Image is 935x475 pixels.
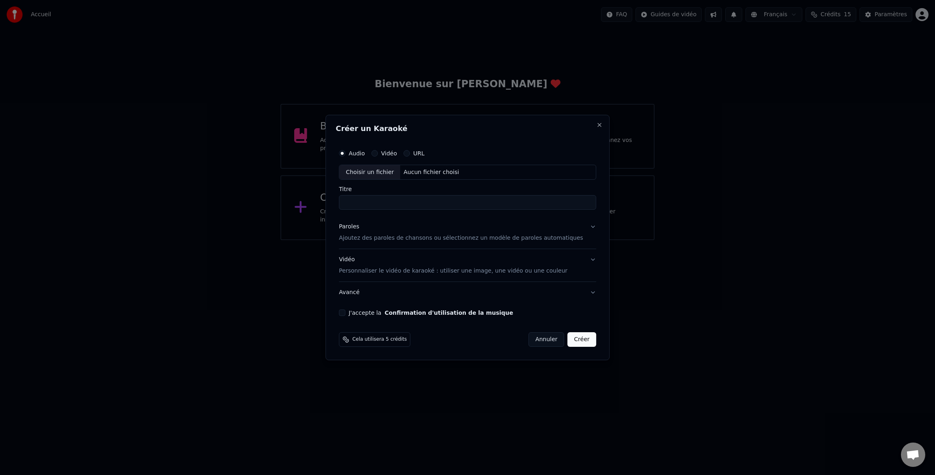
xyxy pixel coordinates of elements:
[528,332,564,347] button: Annuler
[339,165,400,180] div: Choisir un fichier
[339,267,567,275] p: Personnaliser le vidéo de karaoké : utiliser une image, une vidéo ou une couleur
[339,256,567,275] div: Vidéo
[349,310,513,316] label: J'accepte la
[568,332,596,347] button: Créer
[381,150,397,156] label: Vidéo
[385,310,513,316] button: J'accepte la
[339,234,583,243] p: Ajoutez des paroles de chansons ou sélectionnez un modèle de paroles automatiques
[349,150,365,156] label: Audio
[339,217,596,249] button: ParolesAjoutez des paroles de chansons ou sélectionnez un modèle de paroles automatiques
[401,168,463,176] div: Aucun fichier choisi
[339,187,596,192] label: Titre
[336,125,599,132] h2: Créer un Karaoké
[339,223,359,231] div: Paroles
[352,336,407,343] span: Cela utilisera 5 crédits
[413,150,424,156] label: URL
[339,282,596,303] button: Avancé
[339,249,596,282] button: VidéoPersonnaliser le vidéo de karaoké : utiliser une image, une vidéo ou une couleur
